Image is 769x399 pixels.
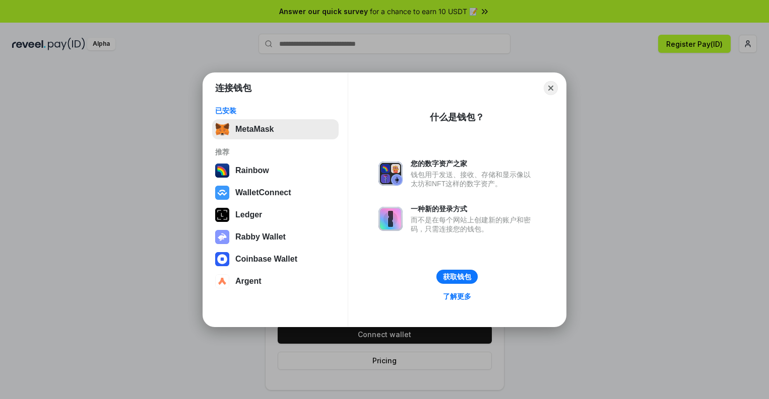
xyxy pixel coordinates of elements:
img: svg+xml,%3Csvg%20xmlns%3D%22http%3A%2F%2Fwww.w3.org%2F2000%2Fsvg%22%20width%3D%2228%22%20height%3... [215,208,229,222]
a: 了解更多 [437,290,477,303]
button: Rabby Wallet [212,227,339,247]
h1: 连接钱包 [215,82,251,94]
button: Rainbow [212,161,339,181]
div: 什么是钱包？ [430,111,484,123]
button: MetaMask [212,119,339,139]
div: Ledger [235,210,262,219]
img: svg+xml,%3Csvg%20width%3D%2228%22%20height%3D%2228%22%20viewBox%3D%220%200%2028%2028%22%20fill%3D... [215,252,229,266]
div: 了解更多 [443,292,471,301]
img: svg+xml,%3Csvg%20xmlns%3D%22http%3A%2F%2Fwww.w3.org%2F2000%2Fsvg%22%20fill%3D%22none%22%20viewBox... [378,162,403,186]
div: MetaMask [235,125,274,134]
div: 推荐 [215,147,336,156]
div: 钱包用于发送、接收、存储和显示像以太坊和NFT这样的数字资产。 [411,170,536,188]
img: svg+xml,%3Csvg%20fill%3D%22none%22%20height%3D%2233%22%20viewBox%3D%220%200%2035%2033%22%20width%... [215,122,229,136]
button: Coinbase Wallet [212,249,339,269]
div: Rainbow [235,166,269,175]
img: svg+xml,%3Csvg%20xmlns%3D%22http%3A%2F%2Fwww.w3.org%2F2000%2Fsvg%22%20fill%3D%22none%22%20viewBox... [215,230,229,244]
button: Close [544,81,558,95]
div: 已安装 [215,106,336,115]
div: WalletConnect [235,188,291,197]
div: 获取钱包 [443,272,471,281]
div: Rabby Wallet [235,232,286,242]
div: Coinbase Wallet [235,255,297,264]
img: svg+xml,%3Csvg%20width%3D%2228%22%20height%3D%2228%22%20viewBox%3D%220%200%2028%2028%22%20fill%3D... [215,186,229,200]
button: Ledger [212,205,339,225]
div: Argent [235,277,262,286]
img: svg+xml,%3Csvg%20width%3D%22120%22%20height%3D%22120%22%20viewBox%3D%220%200%20120%20120%22%20fil... [215,164,229,178]
div: 而不是在每个网站上创建新的账户和密码，只需连接您的钱包。 [411,215,536,233]
div: 一种新的登录方式 [411,204,536,213]
button: 获取钱包 [436,270,478,284]
button: WalletConnect [212,183,339,203]
img: svg+xml,%3Csvg%20xmlns%3D%22http%3A%2F%2Fwww.w3.org%2F2000%2Fsvg%22%20fill%3D%22none%22%20viewBox... [378,207,403,231]
div: 您的数字资产之家 [411,159,536,168]
button: Argent [212,271,339,291]
img: svg+xml,%3Csvg%20width%3D%2228%22%20height%3D%2228%22%20viewBox%3D%220%200%2028%2028%22%20fill%3D... [215,274,229,288]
